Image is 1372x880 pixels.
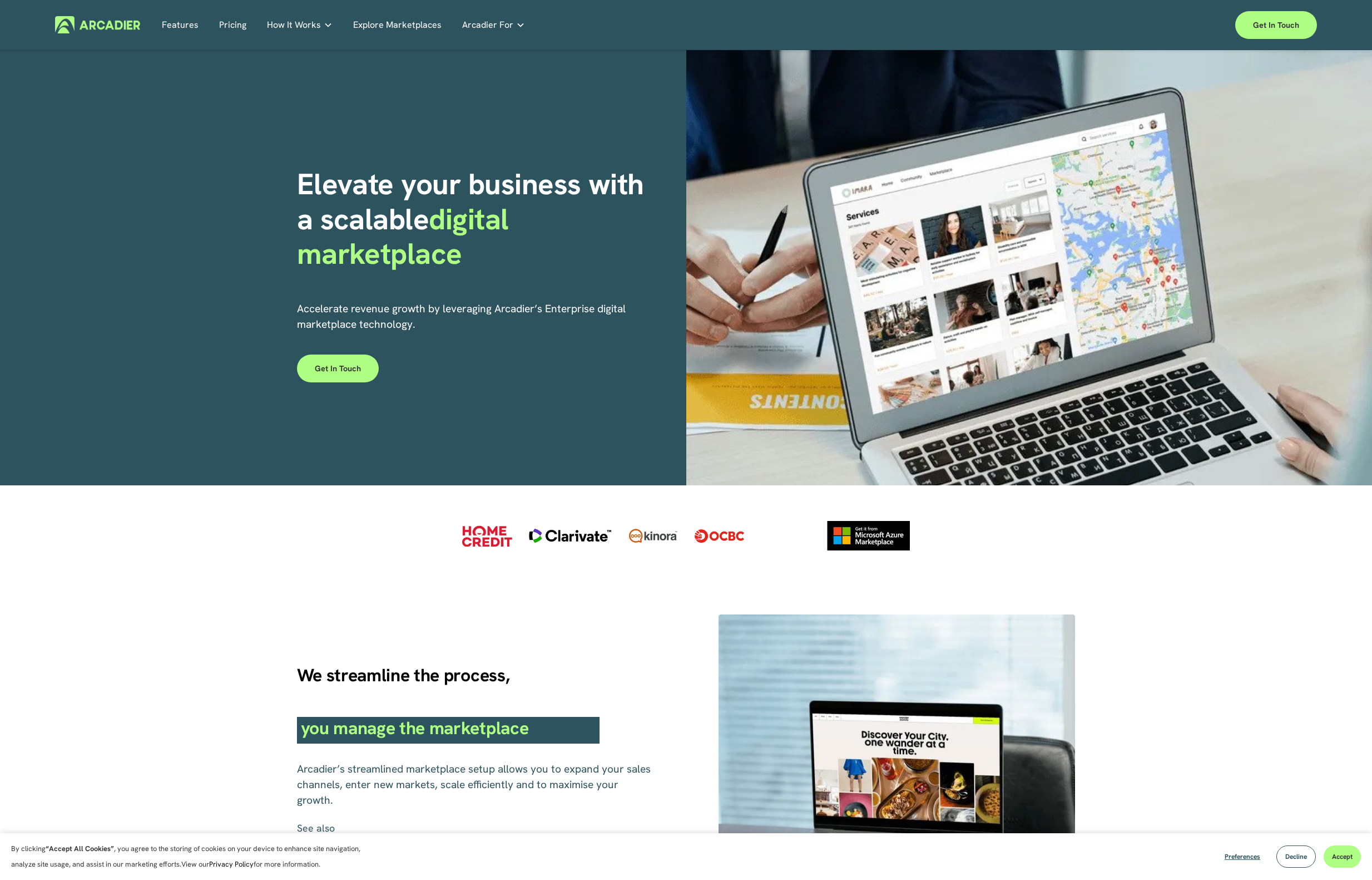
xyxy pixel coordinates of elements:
span: Arcadier For [462,17,513,33]
span: See also [297,822,335,834]
p: By clicking , you agree to the storing of cookies on your device to enhance site navigation, anal... [11,841,373,872]
a: Features [162,16,199,33]
h2: you manage the marketplace [297,717,600,744]
a: Get in touch [297,355,379,382]
a: folder dropdown [267,16,333,33]
span: Preferences [1225,852,1260,861]
button: Decline [1276,845,1316,868]
strong: “Accept All Cookies” [46,844,114,853]
a: Pricing [219,16,246,33]
strong: digital marketplace [297,200,517,273]
a: Privacy Policy [209,859,254,869]
button: Preferences [1216,845,1269,868]
span: How It Works [267,17,321,33]
a: folder dropdown [462,16,525,33]
p: Accelerate revenue growth by leveraging Arcadier’s Enterprise digital marketplace technology. [297,301,654,332]
span: Arcadier’s streamlined marketplace setup allows you to expand your sales channels, enter new mark... [297,762,653,807]
a: Get in touch [1235,11,1317,39]
button: Accept [1324,845,1361,868]
span: Decline [1285,852,1307,861]
img: Arcadier [55,16,140,33]
strong: Elevate your business with a scalable [297,165,652,238]
strong: We streamline the process, [297,663,510,687]
span: Accept [1332,852,1353,861]
a: Explore Marketplaces [353,16,442,33]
